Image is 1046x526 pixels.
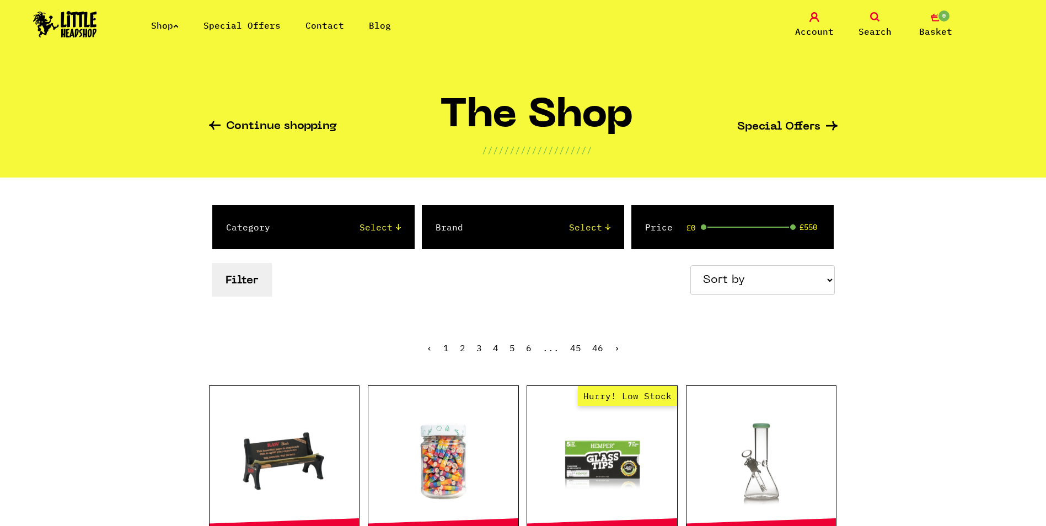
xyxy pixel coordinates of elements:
a: Hurry! Low Stock [527,405,677,516]
a: Contact [305,20,344,31]
img: Little Head Shop Logo [33,11,97,37]
a: 45 [570,342,581,353]
a: 3 [476,342,482,353]
label: Brand [436,221,463,234]
label: Category [226,221,270,234]
a: 6 [526,342,532,353]
a: Next » [614,342,620,353]
span: ... [543,342,559,353]
a: 46 [592,342,603,353]
a: Special Offers [203,20,281,31]
a: 4 [493,342,498,353]
span: Basket [919,25,952,38]
span: Hurry! Low Stock [578,386,677,406]
span: Account [795,25,834,38]
span: ‹ [427,342,432,353]
span: Search [859,25,892,38]
span: £0 [686,223,695,232]
a: Special Offers [737,121,838,133]
li: « Previous [427,343,432,352]
h1: The Shop [440,98,634,143]
a: Continue shopping [209,121,337,133]
a: 0 Basket [908,12,963,38]
a: 2 [460,342,465,353]
button: Filter [212,263,272,297]
label: Price [645,221,673,234]
a: Shop [151,20,179,31]
a: Blog [369,20,391,31]
span: 0 [937,9,951,23]
span: 1 [443,342,449,353]
a: Search [847,12,903,38]
a: 5 [509,342,515,353]
p: //////////////////// [482,143,592,157]
span: £550 [800,223,817,232]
